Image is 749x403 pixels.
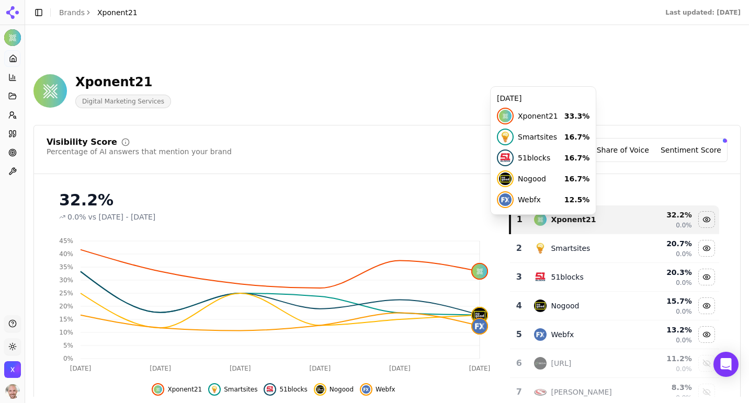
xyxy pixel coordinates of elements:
[389,365,411,372] tspan: [DATE]
[551,329,574,340] div: Webfx
[698,269,715,285] button: Hide 51blocks data
[551,214,596,225] div: Xponent21
[59,263,73,271] tspan: 35%
[472,264,487,279] img: xponent21
[698,355,715,372] button: Show seo.ai data
[510,234,719,263] tr: 2smartsitesSmartsites20.7%0.0%Hide smartsites data
[676,221,692,229] span: 0.0%
[676,279,692,287] span: 0.0%
[469,365,491,372] tspan: [DATE]
[534,213,547,226] img: xponent21
[210,385,219,394] img: smartsites
[510,349,719,378] tr: 6seo.ai[URL]11.2%0.0%Show seo.ai data
[154,385,162,394] img: xponent21
[59,237,73,245] tspan: 45%
[330,385,354,394] span: Nogood
[59,329,73,336] tspan: 10%
[75,74,171,90] div: Xponent21
[59,8,85,17] a: Brands
[534,357,547,370] img: seo.ai
[638,382,691,393] div: 8.3 %
[534,300,547,312] img: nogood
[360,383,395,396] button: Hide webfx data
[638,238,691,249] div: 20.7 %
[638,267,691,278] div: 20.3 %
[514,300,524,312] div: 4
[676,250,692,258] span: 0.0%
[665,8,741,17] div: Last updated: [DATE]
[47,146,232,157] div: Percentage of AI answers that mention your brand
[638,210,691,220] div: 32.2 %
[514,271,524,283] div: 3
[551,387,611,397] div: [PERSON_NAME]
[63,355,73,362] tspan: 0%
[510,263,719,292] tr: 351blocks51blocks20.3%0.0%Hide 51blocks data
[514,242,524,255] div: 2
[5,384,20,399] img: Will Melton
[698,384,715,400] button: Show frase data
[88,212,156,222] span: vs [DATE] - [DATE]
[551,272,583,282] div: 51blocks
[534,271,547,283] img: 51blocks
[279,385,307,394] span: 51blocks
[152,383,202,396] button: Hide xponent21 data
[534,328,547,341] img: webfx
[698,326,715,343] button: Hide webfx data
[266,385,274,394] img: 51blocks
[515,213,524,226] div: 1
[230,365,251,372] tspan: [DATE]
[167,385,202,394] span: Xponent21
[4,29,21,46] img: Xponent21
[224,385,257,394] span: Smartsites
[47,138,117,146] div: Visibility Score
[4,29,21,46] button: Current brand: Xponent21
[638,353,691,364] div: 11.2 %
[59,7,138,18] nav: breadcrumb
[59,191,488,210] div: 32.2%
[59,250,73,258] tspan: 40%
[67,212,86,222] span: 0.0%
[638,325,691,335] div: 13.2 %
[63,342,73,349] tspan: 5%
[676,336,692,344] span: 0.0%
[551,243,590,254] div: Smartsites
[510,320,719,349] tr: 5webfxWebfx13.2%0.0%Hide webfx data
[698,211,715,228] button: Hide xponent21 data
[534,242,547,255] img: smartsites
[509,191,719,199] div: All Brands
[676,307,692,316] span: 0.0%
[472,308,487,323] img: nogood
[59,303,73,310] tspan: 20%
[5,384,20,399] button: Open user button
[521,141,589,159] button: Visibility Score
[314,383,354,396] button: Hide nogood data
[362,385,370,394] img: webfx
[70,365,92,372] tspan: [DATE]
[316,385,324,394] img: nogood
[676,394,692,402] span: 0.0%
[514,328,524,341] div: 5
[713,352,739,377] div: Open Intercom Messenger
[676,365,692,373] span: 0.0%
[657,141,725,159] button: Sentiment Score
[59,290,73,297] tspan: 25%
[510,292,719,320] tr: 4nogoodNogood15.7%0.0%Hide nogood data
[264,383,307,396] button: Hide 51blocks data
[698,240,715,257] button: Hide smartsites data
[551,358,571,369] div: [URL]
[376,385,395,394] span: Webfx
[97,7,138,18] span: Xponent21
[33,74,67,108] img: Xponent21
[698,297,715,314] button: Hide nogood data
[589,141,657,159] button: Share of Voice
[150,365,171,372] tspan: [DATE]
[514,357,524,370] div: 6
[59,316,73,323] tspan: 15%
[534,386,547,398] img: frase
[551,301,579,311] div: Nogood
[638,296,691,306] div: 15.7 %
[4,361,21,378] img: Xponent21 Inc
[59,277,73,284] tspan: 30%
[514,386,524,398] div: 7
[4,361,21,378] button: Open organization switcher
